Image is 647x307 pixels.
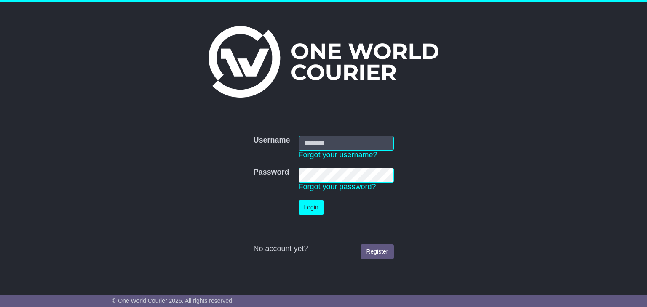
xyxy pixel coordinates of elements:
[299,200,324,215] button: Login
[299,151,377,159] a: Forgot your username?
[209,26,438,98] img: One World
[361,244,393,259] a: Register
[112,297,234,304] span: © One World Courier 2025. All rights reserved.
[253,136,290,145] label: Username
[253,168,289,177] label: Password
[299,183,376,191] a: Forgot your password?
[253,244,393,254] div: No account yet?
